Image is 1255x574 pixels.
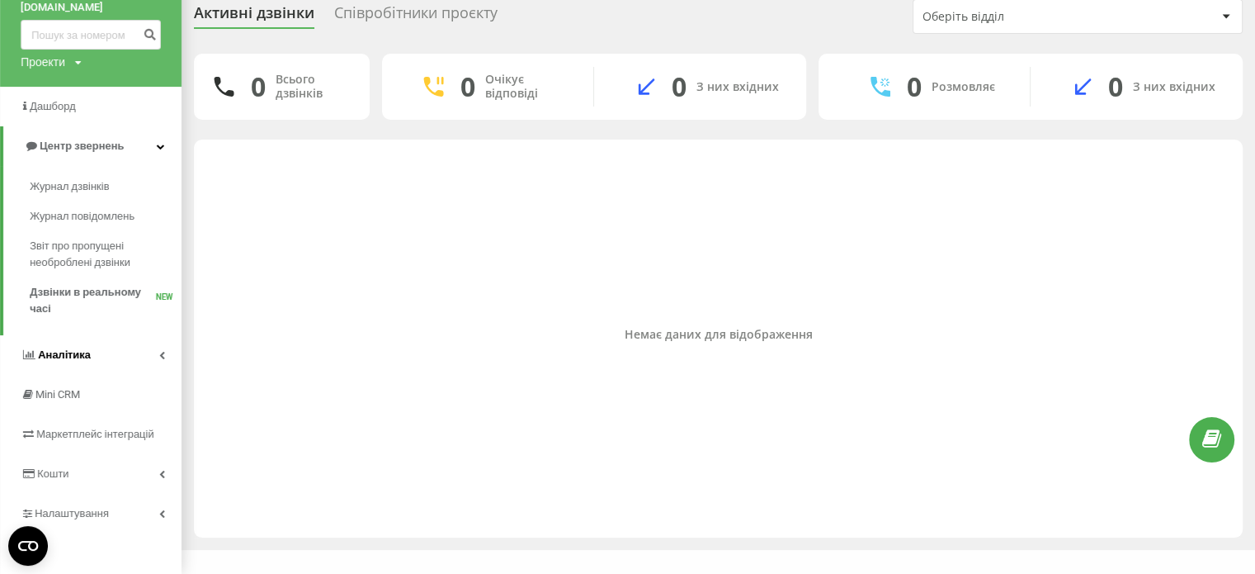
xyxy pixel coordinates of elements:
input: Пошук за номером [21,20,161,50]
div: Всього дзвінків [276,73,350,101]
div: 0 [460,71,475,102]
span: Центр звернень [40,140,124,152]
span: Дашборд [30,100,76,112]
div: 0 [1108,71,1123,102]
span: Налаштування [35,507,109,519]
a: Звіт про пропущені необроблені дзвінки [30,231,182,278]
a: Журнал дзвінків [30,172,182,202]
span: Звіт про пропущені необроблені дзвінки [30,238,173,271]
span: Дзвінки в реальному часі [30,284,156,317]
div: 0 [907,71,922,102]
div: Співробітники проєкту [334,4,498,30]
a: Дзвінки в реальному часіNEW [30,278,182,324]
div: З них вхідних [1133,80,1215,94]
span: Аналiтика [38,349,91,361]
span: Mini CRM [35,388,80,401]
div: Активні дзвінки [194,4,314,30]
div: Очікує відповіді [485,73,569,101]
a: Центр звернень [3,126,182,166]
div: Оберіть відділ [922,10,1120,24]
div: 0 [672,71,686,102]
div: Немає даних для відображення [207,327,1229,341]
div: З них вхідних [696,80,779,94]
button: Open CMP widget [8,526,48,566]
span: Журнал дзвінків [30,178,109,195]
div: 0 [251,71,266,102]
a: Журнал повідомлень [30,202,182,231]
span: Кошти [37,467,68,480]
div: Проекти [21,54,65,70]
span: Журнал повідомлень [30,208,134,225]
span: Маркетплейс інтеграцій [36,428,154,440]
div: Розмовляє [932,80,995,94]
